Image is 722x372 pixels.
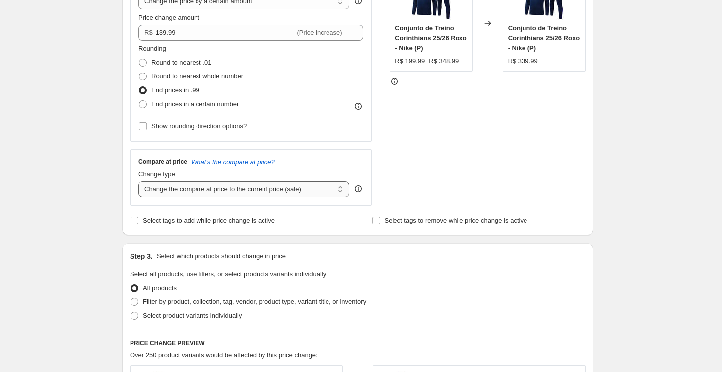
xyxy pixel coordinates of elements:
[395,56,425,66] div: R$ 199.99
[130,351,318,359] span: Over 250 product variants would be affected by this price change:
[143,284,177,292] span: All products
[385,217,527,224] span: Select tags to remove while price change is active
[138,170,175,178] span: Change type
[297,29,342,36] span: (Price increase)
[143,312,242,319] span: Select product variants individually
[143,217,275,224] span: Select tags to add while price change is active
[191,158,275,166] button: What's the compare at price?
[353,184,363,194] div: help
[508,56,538,66] div: R$ 339.99
[429,56,459,66] strike: R$ 348.99
[130,270,326,278] span: Select all products, use filters, or select products variants individually
[143,298,366,305] span: Filter by product, collection, tag, vendor, product type, variant title, or inventory
[130,251,153,261] h2: Step 3.
[157,251,286,261] p: Select which products should change in price
[151,86,199,94] span: End prices in .99
[395,24,466,52] span: Conjunto de Treino Corinthians 25/26 Roxo - Nike (P)
[156,25,295,41] input: -10.00
[151,73,243,80] span: Round to nearest whole number
[138,45,166,52] span: Rounding
[138,14,199,21] span: Price change amount
[144,29,153,36] span: R$
[151,122,247,130] span: Show rounding direction options?
[138,158,187,166] h3: Compare at price
[508,24,580,52] span: Conjunto de Treino Corinthians 25/26 Roxo - Nike (P)
[151,59,211,66] span: Round to nearest .01
[130,339,586,347] h6: PRICE CHANGE PREVIEW
[151,100,239,108] span: End prices in a certain number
